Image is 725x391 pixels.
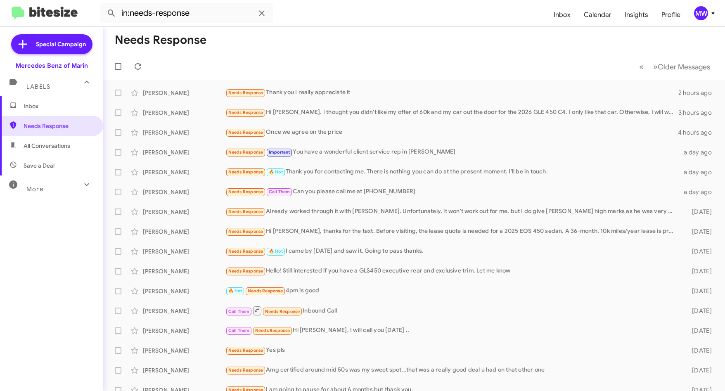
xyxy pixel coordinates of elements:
[24,161,54,170] span: Save a Deal
[228,90,263,95] span: Needs Response
[680,346,718,355] div: [DATE]
[225,365,680,375] div: Amg certified around mid 50s was my sweet spot...that was a really good deal u had on that other one
[680,307,718,315] div: [DATE]
[228,169,263,175] span: Needs Response
[225,187,680,197] div: Can you please call me at [PHONE_NUMBER]
[24,142,70,150] span: All Conversations
[680,366,718,374] div: [DATE]
[680,287,718,295] div: [DATE]
[225,167,680,177] div: Thank you for contacting me. There is nothing you can do at the present moment. I'll be in touch.
[269,169,283,175] span: 🔥 Hot
[658,62,710,71] span: Older Messages
[680,148,718,156] div: a day ago
[225,286,680,296] div: 4pm is good
[143,287,225,295] div: [PERSON_NAME]
[228,268,263,274] span: Needs Response
[143,208,225,216] div: [PERSON_NAME]
[228,249,263,254] span: Needs Response
[115,33,206,47] h1: Needs Response
[655,3,687,27] a: Profile
[225,266,680,276] div: Hello! Still interested if you have a GLS450 executive rear and exclusive trim. Let me know
[228,328,250,333] span: Call Them
[228,209,263,214] span: Needs Response
[143,327,225,335] div: [PERSON_NAME]
[547,3,577,27] a: Inbox
[618,3,655,27] a: Insights
[680,168,718,176] div: a day ago
[228,367,263,373] span: Needs Response
[228,149,263,155] span: Needs Response
[678,89,718,97] div: 2 hours ago
[680,247,718,256] div: [DATE]
[143,128,225,137] div: [PERSON_NAME]
[680,208,718,216] div: [DATE]
[680,267,718,275] div: [DATE]
[143,307,225,315] div: [PERSON_NAME]
[143,227,225,236] div: [PERSON_NAME]
[694,6,708,20] div: MW
[225,128,678,137] div: Once we agree on the price
[100,3,273,23] input: Search
[26,185,43,193] span: More
[143,267,225,275] div: [PERSON_NAME]
[225,306,680,316] div: Inbound Call
[228,189,263,194] span: Needs Response
[678,128,718,137] div: 4 hours ago
[225,147,680,157] div: You have a wonderful client service rep in [PERSON_NAME]
[225,227,680,236] div: Hi [PERSON_NAME], thanks for the text. Before visiting, the lease quote is needed for a 2025 EQS ...
[24,122,94,130] span: Needs Response
[680,188,718,196] div: a day ago
[36,40,86,48] span: Special Campaign
[678,109,718,117] div: 3 hours ago
[228,110,263,115] span: Needs Response
[143,366,225,374] div: [PERSON_NAME]
[680,327,718,335] div: [DATE]
[265,309,300,314] span: Needs Response
[225,346,680,355] div: Yes pls
[225,246,680,256] div: I came by [DATE] and saw it. Going to pass thanks.
[648,58,715,75] button: Next
[248,288,283,294] span: Needs Response
[143,188,225,196] div: [PERSON_NAME]
[143,148,225,156] div: [PERSON_NAME]
[143,109,225,117] div: [PERSON_NAME]
[269,189,290,194] span: Call Them
[269,149,290,155] span: Important
[16,62,88,70] div: Mercedes Benz of Marin
[228,229,263,234] span: Needs Response
[225,326,680,335] div: Hi [PERSON_NAME], I will call you [DATE] ..
[639,62,644,72] span: «
[577,3,618,27] a: Calendar
[143,168,225,176] div: [PERSON_NAME]
[269,249,283,254] span: 🔥 Hot
[228,288,242,294] span: 🔥 Hot
[228,348,263,353] span: Needs Response
[11,34,92,54] a: Special Campaign
[653,62,658,72] span: »
[225,108,678,117] div: Hi [PERSON_NAME]. I thought you didn't like my offer of 60k and my car out the door for the 2026 ...
[225,207,680,216] div: Already worked through it with [PERSON_NAME]. Unfortunately, it won't work out for me, but I do g...
[687,6,716,20] button: MW
[680,227,718,236] div: [DATE]
[255,328,290,333] span: Needs Response
[634,58,649,75] button: Previous
[228,130,263,135] span: Needs Response
[143,89,225,97] div: [PERSON_NAME]
[635,58,715,75] nav: Page navigation example
[143,346,225,355] div: [PERSON_NAME]
[143,247,225,256] div: [PERSON_NAME]
[228,309,250,314] span: Call Them
[24,102,94,110] span: Inbox
[225,88,678,97] div: Thank you I really appreciate it
[26,83,50,90] span: Labels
